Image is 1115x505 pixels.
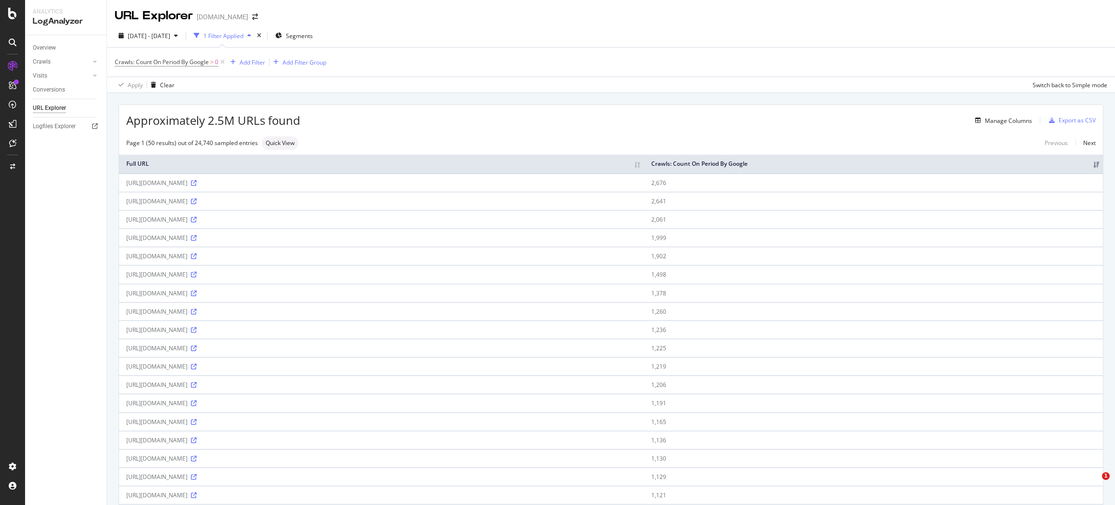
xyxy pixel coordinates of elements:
td: 1,225 [644,339,1103,357]
div: Add Filter Group [282,58,326,66]
td: 1,219 [644,357,1103,375]
a: Logfiles Explorer [33,121,100,132]
span: > [210,58,214,66]
span: Crawls: Count On Period By Google [115,58,209,66]
button: Add Filter [227,56,265,68]
div: Page 1 (50 results) out of 24,740 sampled entries [126,139,258,147]
button: [DATE] - [DATE] [115,28,182,43]
div: Analytics [33,8,99,16]
div: [URL][DOMAIN_NAME] [126,491,637,499]
div: Manage Columns [985,117,1032,125]
button: Export as CSV [1045,113,1096,128]
div: Conversions [33,85,65,95]
div: [URL][DOMAIN_NAME] [126,473,637,481]
td: 1,260 [644,302,1103,320]
td: 1,121 [644,486,1103,504]
div: Switch back to Simple mode [1033,81,1107,89]
td: 1,902 [644,247,1103,265]
button: 1 Filter Applied [190,28,255,43]
th: Crawls: Count On Period By Google: activate to sort column ascending [644,155,1103,173]
div: [URL][DOMAIN_NAME] [126,197,637,205]
iframe: Intercom live chat [1082,472,1105,495]
div: [URL][DOMAIN_NAME] [126,418,637,426]
div: Clear [160,81,175,89]
div: Export as CSV [1059,116,1096,124]
span: 1 [1102,472,1110,480]
div: LogAnalyzer [33,16,99,27]
td: 1,129 [644,467,1103,486]
a: Conversions [33,85,100,95]
div: arrow-right-arrow-left [252,13,258,20]
td: 2,641 [644,192,1103,210]
div: [DOMAIN_NAME] [197,12,248,22]
div: URL Explorer [115,8,193,24]
div: Add Filter [240,58,265,66]
div: Overview [33,43,56,53]
td: 1,165 [644,412,1103,431]
div: [URL][DOMAIN_NAME] [126,270,637,279]
div: [URL][DOMAIN_NAME] [126,454,637,463]
a: Crawls [33,57,90,67]
th: Full URL: activate to sort column ascending [119,155,644,173]
div: [URL][DOMAIN_NAME] [126,399,637,407]
td: 1,191 [644,394,1103,412]
span: Approximately 2.5M URLs found [126,112,300,129]
a: Next [1075,136,1096,150]
span: Quick View [266,140,295,146]
a: Overview [33,43,100,53]
div: [URL][DOMAIN_NAME] [126,362,637,371]
div: [URL][DOMAIN_NAME] [126,381,637,389]
a: URL Explorer [33,103,100,113]
td: 1,130 [644,449,1103,467]
td: 1,999 [644,228,1103,247]
div: [URL][DOMAIN_NAME] [126,326,637,334]
span: 0 [215,55,218,69]
div: Logfiles Explorer [33,121,76,132]
div: [URL][DOMAIN_NAME] [126,234,637,242]
button: Segments [271,28,317,43]
div: times [255,31,263,40]
td: 2,676 [644,173,1103,192]
div: [URL][DOMAIN_NAME] [126,344,637,352]
div: 1 Filter Applied [203,32,243,40]
td: 1,136 [644,431,1103,449]
div: Apply [128,81,143,89]
div: Crawls [33,57,51,67]
button: Clear [147,77,175,93]
div: [URL][DOMAIN_NAME] [126,436,637,444]
button: Add Filter Group [269,56,326,68]
a: Visits [33,71,90,81]
div: [URL][DOMAIN_NAME] [126,179,637,187]
span: Segments [286,32,313,40]
span: [DATE] - [DATE] [128,32,170,40]
div: [URL][DOMAIN_NAME] [126,252,637,260]
div: neutral label [262,136,298,150]
div: Visits [33,71,47,81]
div: [URL][DOMAIN_NAME] [126,289,637,297]
td: 1,236 [644,320,1103,339]
button: Manage Columns [971,115,1032,126]
td: 1,498 [644,265,1103,283]
button: Apply [115,77,143,93]
td: 2,061 [644,210,1103,228]
div: [URL][DOMAIN_NAME] [126,307,637,316]
div: [URL][DOMAIN_NAME] [126,215,637,224]
td: 1,378 [644,284,1103,302]
td: 1,206 [644,375,1103,394]
button: Switch back to Simple mode [1029,77,1107,93]
div: URL Explorer [33,103,66,113]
